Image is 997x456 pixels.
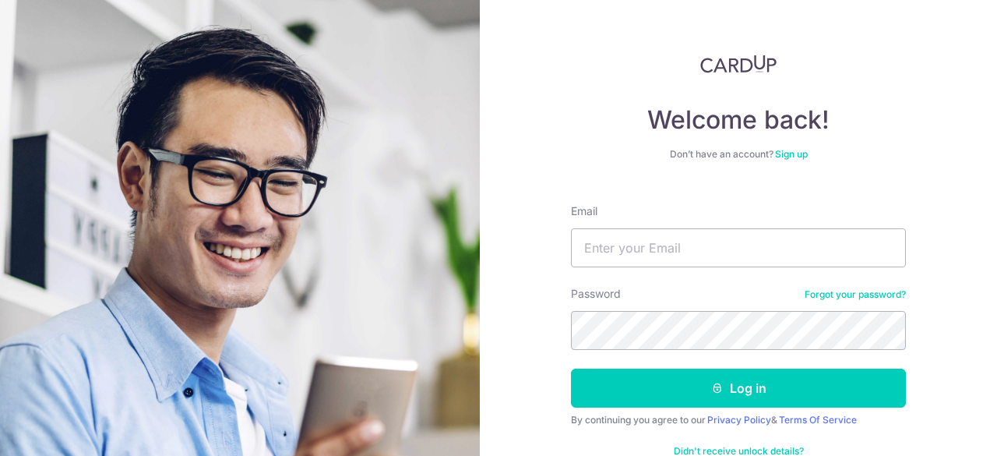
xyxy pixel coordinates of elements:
[707,414,771,426] a: Privacy Policy
[700,55,777,73] img: CardUp Logo
[571,286,621,302] label: Password
[805,288,906,301] a: Forgot your password?
[571,228,906,267] input: Enter your Email
[571,414,906,426] div: By continuing you agree to our &
[779,414,857,426] a: Terms Of Service
[775,148,808,160] a: Sign up
[571,148,906,161] div: Don’t have an account?
[571,203,597,219] label: Email
[571,369,906,408] button: Log in
[571,104,906,136] h4: Welcome back!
